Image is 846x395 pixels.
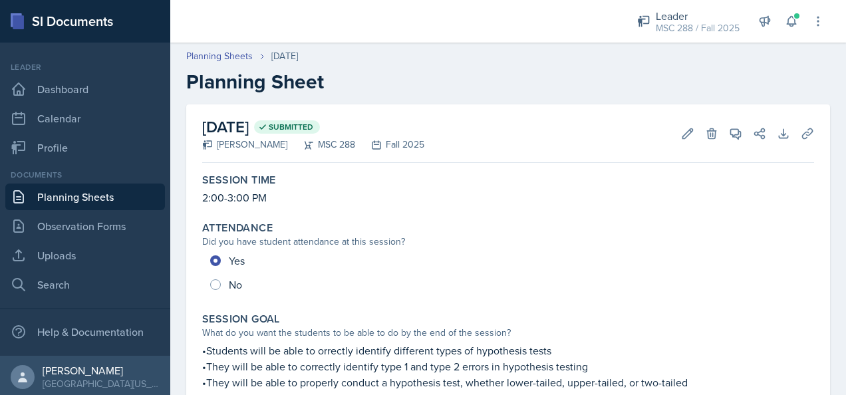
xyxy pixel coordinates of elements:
div: Leader [5,61,165,73]
p: •They will be able to correctly identify type 1 and type 2 errors in hypothesis testing [202,358,814,374]
a: Planning Sheets [186,49,253,63]
div: Fall 2025 [355,138,424,152]
div: [GEOGRAPHIC_DATA][US_STATE] in [GEOGRAPHIC_DATA] [43,377,160,390]
div: [PERSON_NAME] [43,364,160,377]
a: Observation Forms [5,213,165,239]
a: Profile [5,134,165,161]
p: •They will be able to properly conduct a hypothesis test, whether lower-tailed, upper-tailed, or ... [202,374,814,390]
label: Attendance [202,221,273,235]
div: [DATE] [271,49,298,63]
div: What do you want the students to be able to do by the end of the session? [202,326,814,340]
label: Session Goal [202,313,280,326]
div: Help & Documentation [5,319,165,345]
h2: Planning Sheet [186,70,830,94]
span: Submitted [269,122,313,132]
p: •Students will be able to orrectly identify different types of hypothesis tests [202,342,814,358]
a: Planning Sheets [5,184,165,210]
div: Documents [5,169,165,181]
a: Uploads [5,242,165,269]
a: Dashboard [5,76,165,102]
p: 2:00-3:00 PM [202,190,814,205]
div: MSC 288 / Fall 2025 [656,21,740,35]
label: Session Time [202,174,276,187]
h2: [DATE] [202,115,424,139]
div: Did you have student attendance at this session? [202,235,814,249]
a: Calendar [5,105,165,132]
div: Leader [656,8,740,24]
a: Search [5,271,165,298]
div: [PERSON_NAME] [202,138,287,152]
div: MSC 288 [287,138,355,152]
